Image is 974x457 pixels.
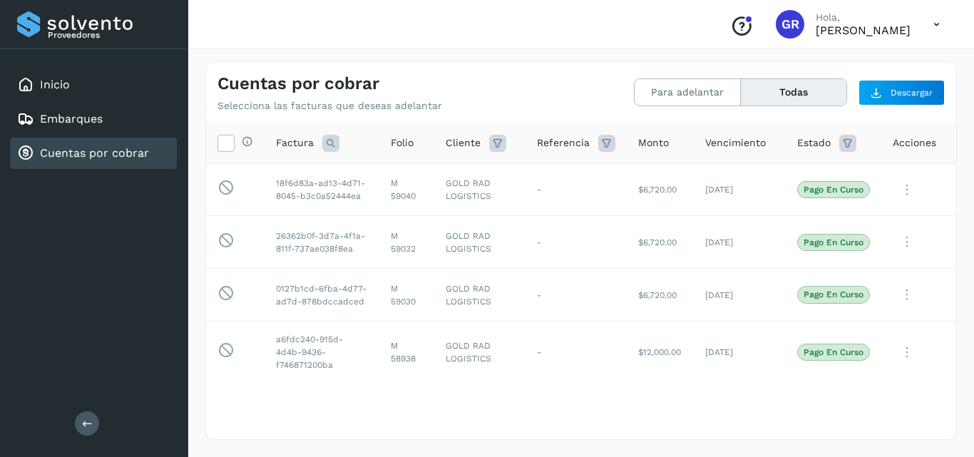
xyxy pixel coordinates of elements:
[40,146,149,160] a: Cuentas por cobrar
[10,138,177,169] div: Cuentas por cobrar
[627,321,694,383] td: $12,000.00
[804,237,863,247] p: Pago en curso
[265,321,379,383] td: a6fdc240-915d-4d4b-9436-f746871200ba
[379,163,434,216] td: M 59040
[276,135,314,150] span: Factura
[446,135,481,150] span: Cliente
[434,321,526,383] td: GOLD RAD LOGISTICS
[526,321,627,383] td: -
[858,80,945,106] button: Descargar
[804,289,863,299] p: Pago en curso
[434,163,526,216] td: GOLD RAD LOGISTICS
[627,269,694,322] td: $6,720.00
[40,112,103,125] a: Embarques
[627,163,694,216] td: $6,720.00
[434,269,526,322] td: GOLD RAD LOGISTICS
[816,11,911,24] p: Hola,
[434,216,526,269] td: GOLD RAD LOGISTICS
[10,103,177,135] div: Embarques
[816,24,911,37] p: GILBERTO RODRIGUEZ ARANDA
[391,135,414,150] span: Folio
[638,135,669,150] span: Monto
[526,269,627,322] td: -
[694,163,786,216] td: [DATE]
[627,216,694,269] td: $6,720.00
[893,135,936,150] span: Acciones
[379,269,434,322] td: M 59030
[265,163,379,216] td: 18f6d83a-ad13-4d71-8045-b3c0a52444ea
[526,216,627,269] td: -
[804,185,863,195] p: Pago en curso
[635,79,741,106] button: Para adelantar
[217,100,442,112] p: Selecciona las facturas que deseas adelantar
[48,30,171,40] p: Proveedores
[891,86,933,99] span: Descargar
[804,347,863,357] p: Pago en curso
[694,216,786,269] td: [DATE]
[694,321,786,383] td: [DATE]
[217,73,379,94] h4: Cuentas por cobrar
[741,79,846,106] button: Todas
[10,69,177,101] div: Inicio
[694,269,786,322] td: [DATE]
[265,269,379,322] td: 0127b1cd-6fba-4d77-ad7d-878bdccadced
[265,216,379,269] td: 26362b0f-3d7a-4f1a-811f-737ae038f8ea
[705,135,766,150] span: Vencimiento
[40,78,70,91] a: Inicio
[379,321,434,383] td: M 58938
[537,135,590,150] span: Referencia
[797,135,831,150] span: Estado
[526,163,627,216] td: -
[379,216,434,269] td: M 59032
